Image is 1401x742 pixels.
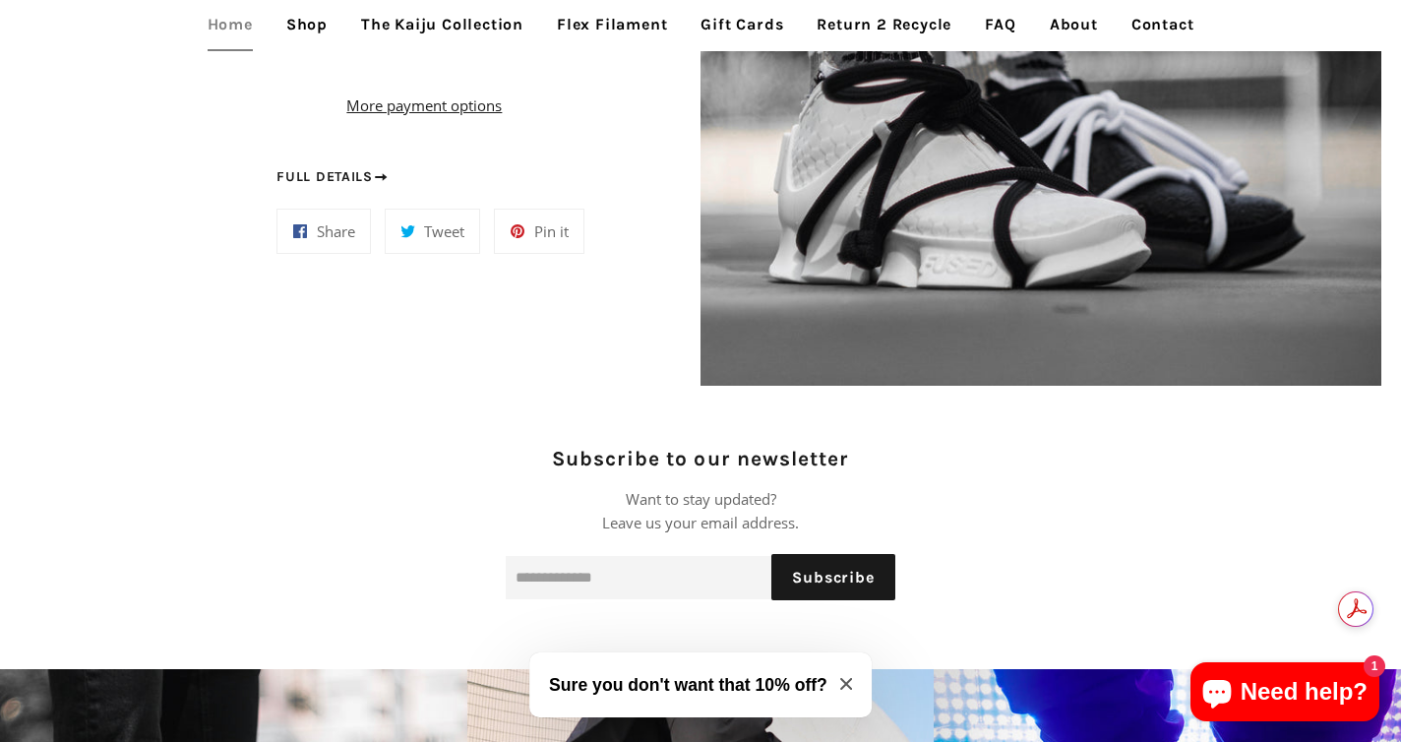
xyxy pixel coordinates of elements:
[276,93,572,117] a: More payment options
[792,568,874,587] span: Subscribe
[534,221,569,241] span: Pin it
[1185,662,1385,726] inbox-online-store-chat: Shopify online store chat
[317,221,355,241] span: Share
[276,166,390,188] a: Full details
[771,554,894,601] button: Subscribe
[424,221,464,241] span: Tweet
